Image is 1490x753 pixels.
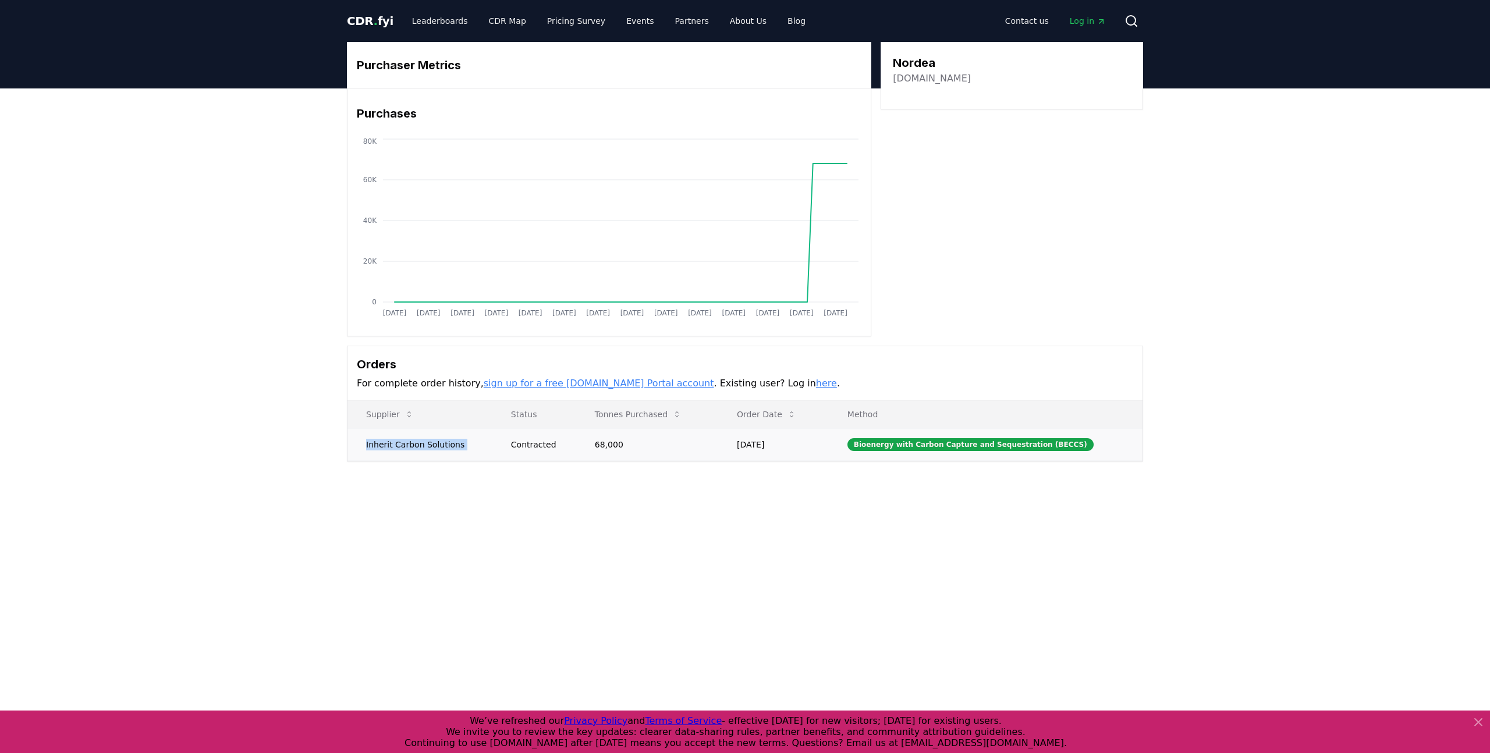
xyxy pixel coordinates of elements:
[654,309,678,317] tspan: [DATE]
[417,309,441,317] tspan: [DATE]
[511,439,567,450] div: Contracted
[552,309,576,317] tspan: [DATE]
[403,10,477,31] a: Leaderboards
[666,10,718,31] a: Partners
[586,403,691,426] button: Tonnes Purchased
[847,438,1094,451] div: Bioenergy with Carbon Capture and Sequestration (BECCS)
[893,54,971,72] h3: Nordea
[824,309,847,317] tspan: [DATE]
[778,10,815,31] a: Blog
[586,309,610,317] tspan: [DATE]
[357,105,861,122] h3: Purchases
[576,428,718,460] td: 68,000
[347,13,393,29] a: CDR.fyi
[347,428,492,460] td: Inherit Carbon Solutions
[357,376,1133,390] p: For complete order history, . Existing user? Log in .
[403,10,815,31] nav: Main
[728,403,806,426] button: Order Date
[620,309,644,317] tspan: [DATE]
[617,10,663,31] a: Events
[357,356,1133,373] h3: Orders
[363,137,377,145] tspan: 80K
[519,309,542,317] tspan: [DATE]
[1070,15,1106,27] span: Log in
[688,309,712,317] tspan: [DATE]
[485,309,509,317] tspan: [DATE]
[996,10,1115,31] nav: Main
[372,298,377,306] tspan: 0
[790,309,814,317] tspan: [DATE]
[383,309,407,317] tspan: [DATE]
[722,309,746,317] tspan: [DATE]
[838,409,1133,420] p: Method
[480,10,535,31] a: CDR Map
[502,409,567,420] p: Status
[816,378,837,389] a: here
[756,309,780,317] tspan: [DATE]
[363,216,377,225] tspan: 40K
[347,14,393,28] span: CDR fyi
[1060,10,1115,31] a: Log in
[363,176,377,184] tspan: 60K
[363,257,377,265] tspan: 20K
[450,309,474,317] tspan: [DATE]
[484,378,714,389] a: sign up for a free [DOMAIN_NAME] Portal account
[374,14,378,28] span: .
[357,56,861,74] h3: Purchaser Metrics
[996,10,1058,31] a: Contact us
[718,428,829,460] td: [DATE]
[538,10,615,31] a: Pricing Survey
[357,403,423,426] button: Supplier
[893,72,971,86] a: [DOMAIN_NAME]
[721,10,776,31] a: About Us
